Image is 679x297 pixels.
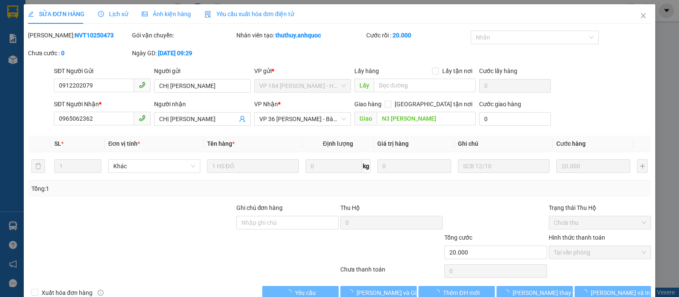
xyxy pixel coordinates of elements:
span: Tổng cước [444,234,472,241]
b: [DATE] 09:29 [158,50,192,57]
span: edit [28,11,34,17]
span: Thu Hộ [340,204,360,211]
label: Hình thức thanh toán [549,234,605,241]
span: loading [286,289,295,295]
th: Ghi chú [455,136,553,152]
span: Lịch sử [98,11,128,17]
input: 0 [377,159,451,173]
span: user-add [239,116,246,122]
span: VP Nhận [254,101,278,107]
div: SĐT Người Gửi [54,66,151,76]
span: Tại văn phòng [554,246,646,259]
span: loading [503,289,513,295]
span: phone [139,115,146,122]
div: Người nhận [154,99,251,109]
label: Cước lấy hàng [479,68,517,74]
div: 0707197272 [81,38,149,50]
span: Nhận: [81,8,101,17]
span: SL [54,140,61,147]
div: Người gửi [154,66,251,76]
div: Gói vận chuyển: [132,31,234,40]
span: SỬA ĐƠN HÀNG [28,11,84,17]
span: loading [434,289,443,295]
input: Cước giao hàng [479,112,551,126]
div: VP 108 [PERSON_NAME] [81,7,149,28]
button: Close [631,4,655,28]
div: Ngày GD: [132,48,234,58]
input: Ghi chú đơn hàng [236,216,339,229]
span: VP 36 Lê Thành Duy - Bà Rịa [259,113,346,125]
span: Gửi: [7,8,20,17]
b: NVT10250473 [75,32,114,39]
span: VPVT [93,50,125,65]
div: 0702972972 [7,48,75,60]
button: plus [637,159,648,173]
span: Cước hàng [556,140,586,147]
span: loading [581,289,591,295]
span: Định lượng [323,140,353,147]
div: VP 36 [PERSON_NAME] - Bà Rịa [7,7,75,38]
input: Cước lấy hàng [479,79,551,93]
b: thuthuy.anhquoc [275,32,321,39]
span: Giao hàng [354,101,382,107]
div: VP gửi [254,66,351,76]
input: Dọc đường [377,112,476,125]
div: Tổng: 1 [31,184,263,193]
div: Chưa cước : [28,48,130,58]
div: Chưa thanh toán [339,265,443,280]
span: Lấy hàng [354,68,379,74]
div: [PERSON_NAME]: [28,31,130,40]
span: picture [142,11,148,17]
span: Giá trị hàng [377,140,409,147]
input: Ghi Chú [458,159,550,173]
div: SĐT Người Nhận [54,99,151,109]
span: VP 184 Nguyễn Văn Trỗi - HCM [259,79,346,92]
label: Ghi chú đơn hàng [236,204,283,211]
div: Trạng thái Thu Hộ [549,203,651,212]
input: VD: Bàn, Ghế [207,159,299,173]
span: close [640,12,647,19]
span: loading [347,289,356,295]
span: clock-circle [98,11,104,17]
input: 0 [556,159,630,173]
span: Lấy [354,79,374,92]
b: 0 [61,50,65,57]
span: info-circle [98,290,104,296]
span: [GEOGRAPHIC_DATA] tận nơi [391,99,476,109]
b: 20.000 [393,32,411,39]
input: Dọc đường [374,79,476,92]
span: Đơn vị tính [108,140,140,147]
div: Cước rồi : [366,31,469,40]
div: [PERSON_NAME] [7,38,75,48]
span: Chưa thu [554,216,646,229]
span: phone [139,82,146,88]
button: delete [31,159,45,173]
span: Yêu cầu xuất hóa đơn điện tử [205,11,294,17]
span: Tên hàng [207,140,235,147]
span: Giao [354,112,377,125]
span: Khác [113,160,195,173]
span: Ảnh kiện hàng [142,11,191,17]
span: Lấy tận nơi [439,66,476,76]
img: icon [205,11,211,18]
span: kg [362,159,370,173]
span: DĐ: [81,54,93,63]
div: Nhân viên tạo: [236,31,365,40]
label: Cước giao hàng [479,101,521,107]
div: ROBOT VT [81,28,149,38]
